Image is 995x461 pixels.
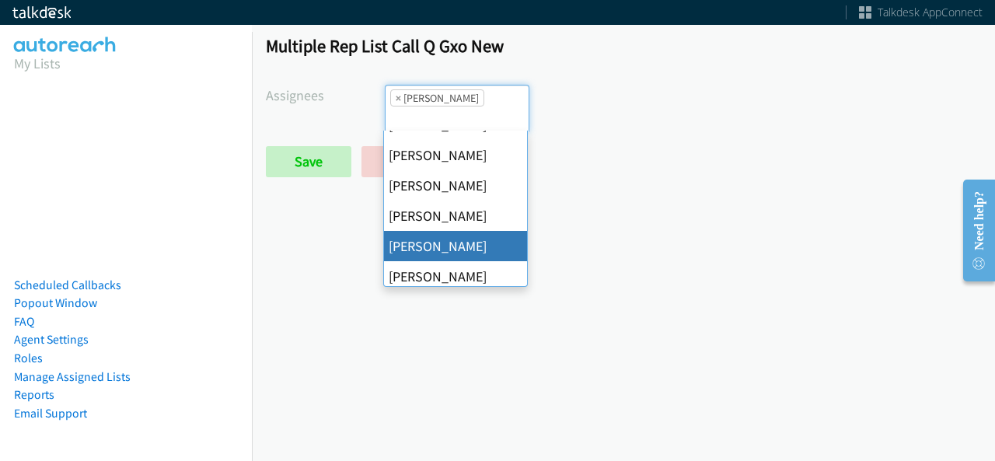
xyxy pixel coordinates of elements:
a: Email Support [14,406,87,421]
input: Save [266,146,351,177]
a: Roles [14,351,43,365]
li: Abigail Odhiambo [390,89,484,107]
a: Talkdesk AppConnect [859,5,983,20]
label: Assignees [266,85,385,106]
a: Scheduled Callbacks [14,278,121,292]
a: FAQ [14,314,34,329]
iframe: Resource Center [951,169,995,292]
a: Back [361,146,448,177]
a: My Lists [14,54,61,72]
li: [PERSON_NAME] [384,140,527,170]
a: Reports [14,387,54,402]
a: Manage Assigned Lists [14,369,131,384]
a: Agent Settings [14,332,89,347]
a: Popout Window [14,295,97,310]
h1: Multiple Rep List Call Q Gxo New [266,35,981,57]
li: [PERSON_NAME] [384,201,527,231]
span: × [396,90,401,106]
li: [PERSON_NAME] [384,231,527,261]
li: [PERSON_NAME] [384,170,527,201]
li: [PERSON_NAME] [384,261,527,292]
